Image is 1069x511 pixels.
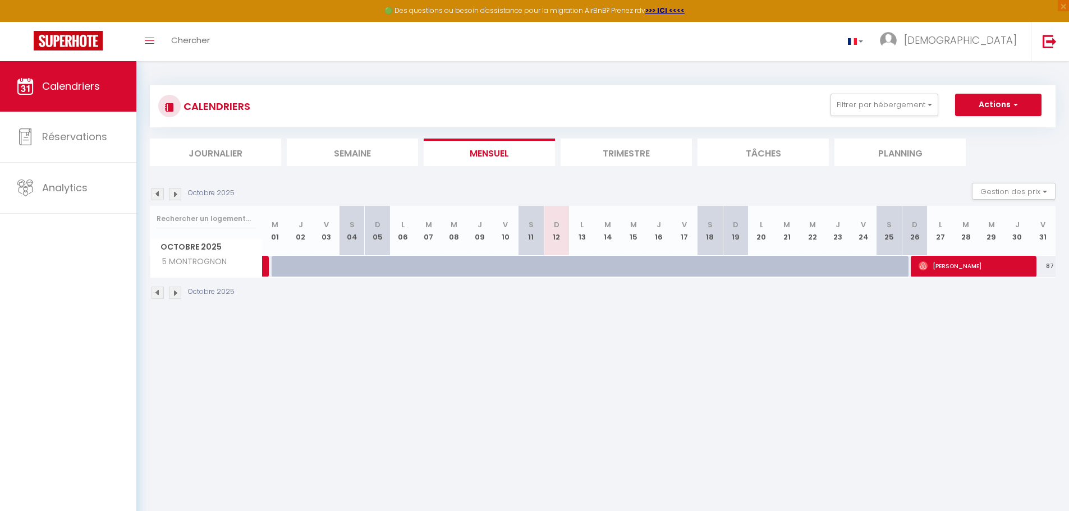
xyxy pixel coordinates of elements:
[163,22,218,61] a: Chercher
[288,206,314,256] th: 02
[478,219,482,230] abbr: J
[518,206,544,256] th: 11
[570,206,595,256] th: 13
[972,183,1056,200] button: Gestion des prix
[955,94,1042,116] button: Actions
[299,219,303,230] abbr: J
[672,206,698,256] th: 17
[152,256,230,268] span: 5 MONTROGNON
[708,219,713,230] abbr: S
[783,219,790,230] abbr: M
[880,32,897,49] img: ...
[1030,206,1056,256] th: 31
[451,219,457,230] abbr: M
[554,219,559,230] abbr: D
[760,219,763,230] abbr: L
[836,219,840,230] abbr: J
[171,34,210,46] span: Chercher
[928,206,953,256] th: 27
[350,219,355,230] abbr: S
[871,22,1031,61] a: ... [DEMOGRAPHIC_DATA]
[953,206,979,256] th: 28
[723,206,749,256] th: 19
[493,206,519,256] th: 10
[42,130,107,144] span: Réservations
[42,79,100,93] span: Calendriers
[800,206,825,256] th: 22
[188,188,235,199] p: Octobre 2025
[749,206,774,256] th: 20
[188,287,235,297] p: Octobre 2025
[962,219,969,230] abbr: M
[529,219,534,230] abbr: S
[630,219,637,230] abbr: M
[646,206,672,256] th: 16
[324,219,329,230] abbr: V
[645,6,685,15] a: >>> ICI <<<<
[834,139,966,166] li: Planning
[42,181,88,195] span: Analytics
[825,206,851,256] th: 23
[912,219,917,230] abbr: D
[919,255,1030,277] span: [PERSON_NAME]
[979,206,1004,256] th: 29
[503,219,508,230] abbr: V
[1004,206,1030,256] th: 30
[988,219,995,230] abbr: M
[375,219,380,230] abbr: D
[365,206,391,256] th: 05
[1043,34,1057,48] img: logout
[733,219,738,230] abbr: D
[339,206,365,256] th: 04
[157,209,256,229] input: Rechercher un logement...
[467,206,493,256] th: 09
[442,206,467,256] th: 08
[1015,219,1020,230] abbr: J
[887,219,892,230] abbr: S
[698,139,829,166] li: Tâches
[314,206,339,256] th: 03
[861,219,866,230] abbr: V
[851,206,877,256] th: 24
[831,94,938,116] button: Filtrer par hébergement
[902,206,928,256] th: 26
[682,219,687,230] abbr: V
[390,206,416,256] th: 06
[698,206,723,256] th: 18
[939,219,942,230] abbr: L
[809,219,816,230] abbr: M
[544,206,570,256] th: 12
[657,219,661,230] abbr: J
[1040,219,1045,230] abbr: V
[580,219,584,230] abbr: L
[877,206,902,256] th: 25
[150,139,281,166] li: Journalier
[425,219,432,230] abbr: M
[561,139,692,166] li: Trimestre
[621,206,646,256] th: 15
[904,33,1017,47] span: [DEMOGRAPHIC_DATA]
[150,239,262,255] span: Octobre 2025
[34,31,103,50] img: Super Booking
[263,206,288,256] th: 01
[416,206,442,256] th: 07
[1030,256,1056,277] div: 87
[774,206,800,256] th: 21
[401,219,405,230] abbr: L
[287,139,418,166] li: Semaine
[604,219,611,230] abbr: M
[424,139,555,166] li: Mensuel
[595,206,621,256] th: 14
[272,219,278,230] abbr: M
[181,94,250,119] h3: CALENDRIERS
